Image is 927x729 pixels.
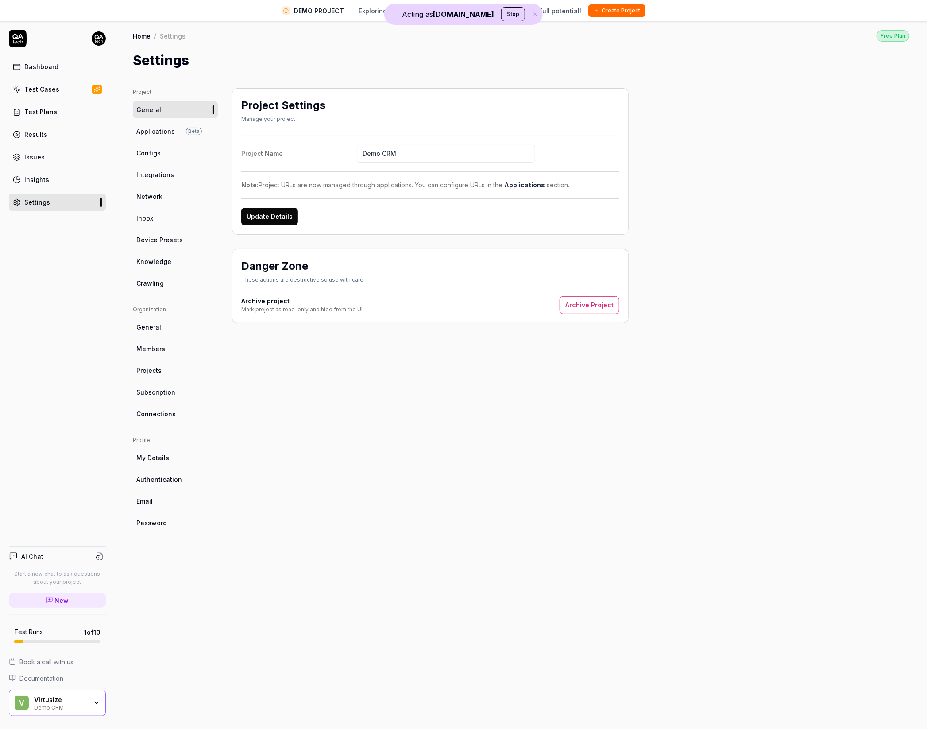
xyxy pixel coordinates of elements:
[133,50,189,70] h1: Settings
[241,258,308,274] h2: Danger Zone
[160,31,185,40] div: Settings
[133,341,218,357] a: Members
[877,30,909,42] button: Free Plan
[136,235,183,244] span: Device Presets
[136,344,165,353] span: Members
[14,628,43,636] h5: Test Runs
[24,62,58,71] div: Dashboard
[186,128,202,135] span: Beta
[359,6,581,16] span: Exploring our features? Create your own project to unlock full potential!
[19,657,73,667] span: Book a call with us
[560,296,619,314] button: Archive Project
[136,105,161,114] span: General
[136,192,162,201] span: Network
[133,515,218,531] a: Password
[136,409,176,419] span: Connections
[9,148,106,166] a: Issues
[241,296,364,306] h4: Archive project
[136,322,161,332] span: General
[294,6,344,16] span: DEMO PROJECT
[588,4,645,17] button: Create Project
[9,593,106,608] a: New
[133,493,218,509] a: Email
[34,703,87,710] div: Demo CRM
[9,674,106,683] a: Documentation
[9,126,106,143] a: Results
[133,101,218,118] a: General
[241,276,365,284] div: These actions are destructive so use with care.
[9,81,106,98] a: Test Cases
[133,232,218,248] a: Device Presets
[241,208,298,225] button: Update Details
[136,257,171,266] span: Knowledge
[136,213,153,223] span: Inbox
[136,496,153,506] span: Email
[133,306,218,314] div: Organization
[357,145,535,163] input: Project Name
[24,198,50,207] div: Settings
[136,475,182,484] span: Authentication
[136,518,167,527] span: Password
[9,58,106,75] a: Dashboard
[133,471,218,488] a: Authentication
[133,31,151,40] a: Home
[136,127,175,136] span: Applications
[241,181,259,189] strong: Note:
[136,453,169,462] span: My Details
[24,130,47,139] div: Results
[9,171,106,188] a: Insights
[133,210,218,226] a: Inbox
[92,31,106,46] img: 7ccf6c19-61ad-4a6c-8811-018b02a1b829.jpg
[133,384,218,400] a: Subscription
[133,436,218,444] div: Profile
[15,696,29,710] span: V
[24,107,57,116] div: Test Plans
[501,7,525,21] button: Stop
[21,552,43,561] h4: AI Chat
[241,306,364,314] div: Mark project as read-only and hide from the UI.
[9,103,106,120] a: Test Plans
[133,450,218,466] a: My Details
[136,148,161,158] span: Configs
[136,170,174,179] span: Integrations
[84,628,100,637] span: 1 of 10
[133,188,218,205] a: Network
[133,319,218,335] a: General
[24,152,45,162] div: Issues
[9,657,106,667] a: Book a call with us
[24,85,59,94] div: Test Cases
[133,253,218,270] a: Knowledge
[241,180,619,190] div: Project URLs are now managed through applications. You can configure URLs in the section.
[136,279,164,288] span: Crawling
[55,596,69,605] span: New
[133,123,218,140] a: ApplicationsBeta
[241,115,325,123] div: Manage your project
[133,275,218,291] a: Crawling
[9,194,106,211] a: Settings
[19,674,63,683] span: Documentation
[133,406,218,422] a: Connections
[154,31,156,40] div: /
[9,690,106,717] button: VVirtusizeDemo CRM
[9,570,106,586] p: Start a new chat to ask questions about your project
[133,362,218,379] a: Projects
[24,175,49,184] div: Insights
[136,388,175,397] span: Subscription
[241,97,325,113] h2: Project Settings
[133,88,218,96] div: Project
[133,167,218,183] a: Integrations
[241,149,357,158] div: Project Name
[504,181,545,189] a: Applications
[136,366,162,375] span: Projects
[34,696,87,704] div: Virtusize
[133,145,218,161] a: Configs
